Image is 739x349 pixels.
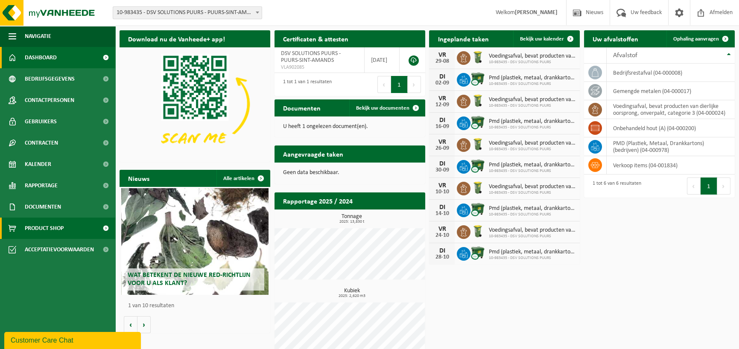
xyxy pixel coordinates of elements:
[488,60,575,65] span: 10-983435 - DSV SOLUTIONS PUURS
[120,170,158,186] h2: Nieuws
[120,30,234,47] h2: Download nu de Vanheede+ app!
[433,189,450,195] div: 10-10
[607,137,735,156] td: PMD (Plastiek, Metaal, Drankkartons) (bedrijven) (04-000978)
[279,288,425,298] h3: Kubiek
[279,294,425,298] span: 2025: 2,620 m3
[470,202,485,217] img: WB-1100-CU
[488,227,575,234] span: Voedingsafval, bevat producten van dierlijke oorsprong, onverpakt, categorie 3
[701,177,717,195] button: 1
[515,9,558,16] strong: [PERSON_NAME]
[25,26,51,47] span: Navigatie
[279,214,425,224] h3: Tonnage
[488,212,575,217] span: 10-983435 - DSV SOLUTIONS PUURS
[433,254,450,260] div: 28-10
[470,93,485,108] img: WB-0140-HPE-GN-50
[513,30,579,47] a: Bekijk uw kalender
[137,316,151,333] button: Volgende
[613,52,637,59] span: Afvalstof
[433,233,450,238] div: 24-10
[377,76,391,93] button: Previous
[433,139,450,145] div: VR
[25,132,58,154] span: Contracten
[666,30,734,47] a: Ophaling aanvragen
[584,30,647,47] h2: Uw afvalstoffen
[607,100,735,119] td: voedingsafval, bevat producten van dierlijke oorsprong, onverpakt, categorie 3 (04-000024)
[687,177,701,195] button: Previous
[607,82,735,100] td: gemengde metalen (04-000017)
[25,90,74,111] span: Contactpersonen
[488,249,575,256] span: Pmd (plastiek, metaal, drankkartons) (bedrijven)
[113,6,262,19] span: 10-983435 - DSV SOLUTIONS PUURS - PUURS-SINT-AMANDS
[433,145,450,151] div: 26-09
[433,102,450,108] div: 12-09
[488,75,575,81] span: Pmd (plastiek, metaal, drankkartons) (bedrijven)
[362,209,424,226] a: Bekijk rapportage
[391,76,408,93] button: 1
[607,64,735,82] td: bedrijfsrestafval (04-000008)
[488,118,575,125] span: Pmd (plastiek, metaal, drankkartons) (bedrijven)
[25,218,64,239] span: Product Shop
[25,175,58,196] span: Rapportage
[488,162,575,169] span: Pmd (plastiek, metaal, drankkartons) (bedrijven)
[283,124,417,130] p: U heeft 1 ongelezen document(en).
[470,224,485,238] img: WB-0140-HPE-GN-50
[275,30,357,47] h2: Certificaten & attesten
[488,234,575,239] span: 10-983435 - DSV SOLUTIONS PUURS
[25,196,61,218] span: Documenten
[25,154,51,175] span: Kalender
[279,75,332,94] div: 1 tot 1 van 1 resultaten
[488,169,575,174] span: 10-983435 - DSV SOLUTIONS PUURS
[25,68,75,90] span: Bedrijfsgegevens
[433,211,450,217] div: 14-10
[25,47,57,68] span: Dashboard
[488,147,575,152] span: 10-983435 - DSV SOLUTIONS PUURS
[433,226,450,233] div: VR
[470,72,485,86] img: WB-1100-CU
[356,105,409,111] span: Bekijk uw documenten
[121,188,269,295] a: Wat betekent de nieuwe RED-richtlijn voor u als klant?
[429,30,497,47] h2: Ingeplande taken
[470,246,485,260] img: WB-1100-CU
[488,183,575,190] span: Voedingsafval, bevat producten van dierlijke oorsprong, onverpakt, categorie 3
[275,145,352,162] h2: Aangevraagde taken
[588,177,641,195] div: 1 tot 6 van 6 resultaten
[4,330,143,349] iframe: chat widget
[349,99,424,116] a: Bekijk uw documenten
[433,247,450,254] div: DI
[470,50,485,64] img: WB-0140-HPE-GN-50
[433,204,450,211] div: DI
[128,272,251,287] span: Wat betekent de nieuwe RED-richtlijn voor u als klant?
[128,303,266,309] p: 1 van 10 resultaten
[281,64,358,71] span: VLA902085
[120,47,270,160] img: Download de VHEPlus App
[408,76,421,93] button: Next
[433,73,450,80] div: DI
[717,177,730,195] button: Next
[607,119,735,137] td: onbehandeld hout (A) (04-000200)
[673,36,719,42] span: Ophaling aanvragen
[488,205,575,212] span: Pmd (plastiek, metaal, drankkartons) (bedrijven)
[216,170,269,187] a: Alle artikelen
[488,190,575,195] span: 10-983435 - DSV SOLUTIONS PUURS
[281,50,341,64] span: DSV SOLUTIONS PUURS - PUURS-SINT-AMANDS
[283,170,417,176] p: Geen data beschikbaar.
[488,53,575,60] span: Voedingsafval, bevat producten van dierlijke oorsprong, onverpakt, categorie 3
[275,99,329,116] h2: Documenten
[488,140,575,147] span: Voedingsafval, bevat producten van dierlijke oorsprong, onverpakt, categorie 3
[470,180,485,195] img: WB-0140-HPE-GN-50
[25,239,94,260] span: Acceptatievoorwaarden
[607,156,735,174] td: verkoop items (04-001834)
[488,103,575,108] span: 10-983435 - DSV SOLUTIONS PUURS
[433,160,450,167] div: DI
[433,182,450,189] div: VR
[520,36,564,42] span: Bekijk uw kalender
[433,117,450,124] div: DI
[488,256,575,261] span: 10-983435 - DSV SOLUTIONS PUURS
[433,52,450,58] div: VR
[124,316,137,333] button: Vorige
[433,58,450,64] div: 29-08
[470,137,485,151] img: WB-0140-HPE-GN-50
[113,7,262,19] span: 10-983435 - DSV SOLUTIONS PUURS - PUURS-SINT-AMANDS
[433,167,450,173] div: 30-09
